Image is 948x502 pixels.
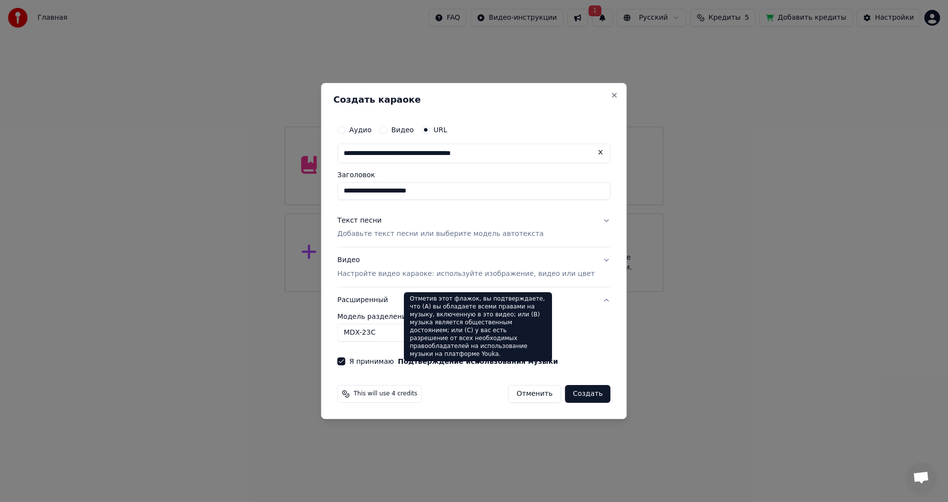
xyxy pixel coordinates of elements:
[404,292,552,361] div: Отметив этот флажок, вы подтверждаете, что (A) вы обладаете всеми правами на музыку, включенную в...
[349,126,371,133] label: Аудио
[337,269,594,279] p: Настройте видео караоке: используйте изображение, видео или цвет
[337,313,610,349] div: Расширенный
[337,287,610,313] button: Расширенный
[398,358,558,365] button: Я принимаю
[349,358,558,365] label: Я принимаю
[337,208,610,247] button: Текст песниДобавьте текст песни или выберите модель автотекста
[337,256,594,279] div: Видео
[333,95,614,104] h2: Создать караоке
[337,171,610,178] label: Заголовок
[337,313,610,320] label: Модель разделения
[337,248,610,287] button: ВидеоНастройте видео караоке: используйте изображение, видео или цвет
[434,126,447,133] label: URL
[337,230,544,239] p: Добавьте текст песни или выберите модель автотекста
[391,126,414,133] label: Видео
[508,385,561,403] button: Отменить
[565,385,610,403] button: Создать
[354,390,417,398] span: This will use 4 credits
[337,216,382,226] div: Текст песни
